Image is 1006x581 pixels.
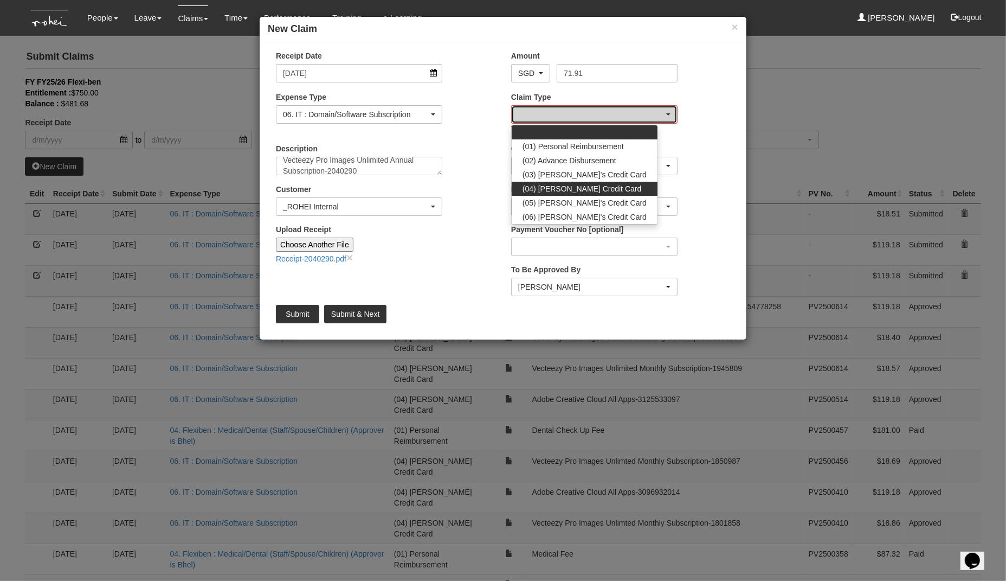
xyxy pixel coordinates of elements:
label: Amount [511,50,540,61]
span: (04) [PERSON_NAME] Credit Card [523,183,641,194]
label: Receipt Date [276,50,322,61]
label: To Be Approved By [511,264,581,275]
button: _ROHEI Internal [276,197,442,216]
button: Aline Eustaquio Low [511,278,678,296]
input: Submit & Next [324,305,386,323]
div: _ROHEI Internal [283,201,429,212]
span: (03) [PERSON_NAME]'s Credit Card [523,169,647,180]
a: Receipt-2040290.pdf [276,254,346,263]
button: 06. IT : Domain/Software Subscription [276,105,442,124]
input: Choose Another File [276,238,353,252]
label: Expense Type [276,92,326,103]
b: New Claim [268,23,317,34]
button: × [732,21,738,33]
span: (06) [PERSON_NAME]'s Credit Card [523,212,647,222]
input: Submit [276,305,319,323]
span: This field is required. [511,125,581,133]
span: (02) Advance Disbursement [523,155,616,166]
label: Payment Voucher No [optional] [511,224,623,235]
div: 06. IT : Domain/Software Subscription [283,109,429,120]
button: SGD [511,64,550,82]
label: Claim Type [511,92,551,103]
label: Description [276,143,318,154]
a: close [346,251,353,264]
label: Customer [276,184,311,195]
span: (05) [PERSON_NAME]'s Credit Card [523,197,647,208]
input: d/m/yyyy [276,64,442,82]
div: SGD [518,68,537,79]
iframe: chat widget [960,538,995,570]
span: (01) Personal Reimbursement [523,141,624,152]
label: Upload Receipt [276,224,331,235]
div: [PERSON_NAME] [518,282,664,292]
